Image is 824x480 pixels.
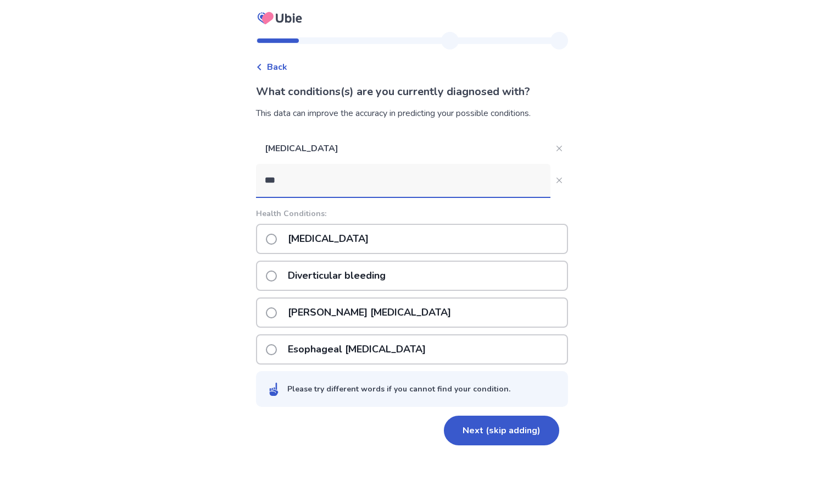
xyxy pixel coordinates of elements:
button: Next (skip adding) [444,416,559,445]
p: [MEDICAL_DATA] [281,225,375,253]
p: What conditions(s) are you currently diagnosed with? [256,84,568,100]
div: This data can improve the accuracy in predicting your possible conditions. [256,107,568,120]
button: Close [550,172,568,189]
span: Back [267,60,287,74]
input: Close [256,164,550,197]
button: Close [550,140,568,157]
p: [MEDICAL_DATA] [256,133,550,164]
div: Please try different words if you cannot find your condition. [287,383,510,395]
p: Health Conditions: [256,208,568,219]
p: [PERSON_NAME] [MEDICAL_DATA] [281,299,458,327]
p: Esophageal [MEDICAL_DATA] [281,335,432,363]
p: Diverticular bleeding [281,262,392,290]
